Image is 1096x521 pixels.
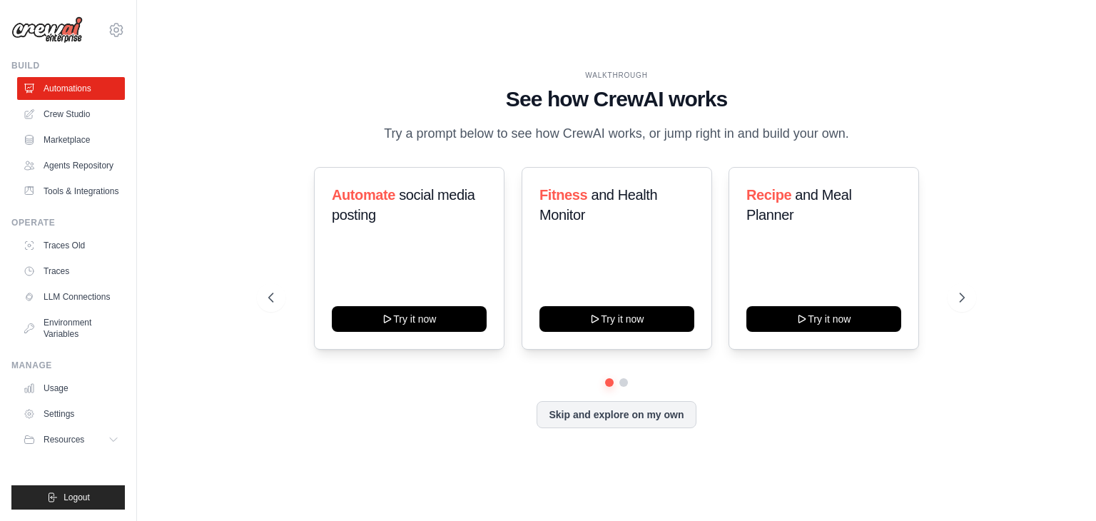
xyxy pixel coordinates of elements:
[332,306,487,332] button: Try it now
[746,187,851,223] span: and Meal Planner
[17,428,125,451] button: Resources
[539,306,694,332] button: Try it now
[17,154,125,177] a: Agents Repository
[332,187,475,223] span: social media posting
[17,377,125,400] a: Usage
[11,60,125,71] div: Build
[44,434,84,445] span: Resources
[17,311,125,345] a: Environment Variables
[11,485,125,510] button: Logout
[539,187,587,203] span: Fitness
[17,285,125,308] a: LLM Connections
[17,403,125,425] a: Settings
[11,16,83,44] img: Logo
[17,128,125,151] a: Marketplace
[268,70,965,81] div: WALKTHROUGH
[17,260,125,283] a: Traces
[539,187,657,223] span: and Health Monitor
[17,103,125,126] a: Crew Studio
[537,401,696,428] button: Skip and explore on my own
[746,187,791,203] span: Recipe
[11,360,125,371] div: Manage
[377,123,856,144] p: Try a prompt below to see how CrewAI works, or jump right in and build your own.
[17,234,125,257] a: Traces Old
[64,492,90,503] span: Logout
[17,180,125,203] a: Tools & Integrations
[17,77,125,100] a: Automations
[11,217,125,228] div: Operate
[332,187,395,203] span: Automate
[268,86,965,112] h1: See how CrewAI works
[746,306,901,332] button: Try it now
